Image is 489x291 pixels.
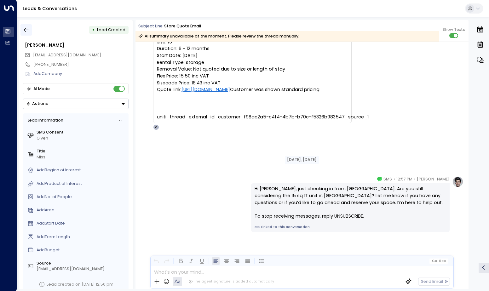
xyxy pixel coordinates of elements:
[25,42,129,49] div: [PERSON_NAME]
[37,129,126,135] label: SMS Consent
[417,176,450,182] span: [PERSON_NAME]
[37,181,126,187] div: AddProduct of Interest
[33,52,101,58] span: [EMAIL_ADDRESS][DOMAIN_NAME]
[92,25,95,35] div: •
[394,176,395,182] span: •
[33,52,101,58] span: aditihossain97@gmail.com
[163,257,171,265] button: Redo
[164,23,201,29] div: Store Quote Email
[26,101,48,106] div: Actions
[37,194,126,200] div: AddNo. of People
[443,27,465,32] span: Show Texts
[37,234,126,240] div: AddTerm Length
[429,258,448,264] button: Cc|Bcc
[97,27,125,32] span: Lead Created
[383,176,392,182] span: SMS
[23,5,77,12] a: Leads & Conversations
[37,260,126,266] label: Source
[37,154,126,160] div: Miss
[138,33,299,39] div: AI summary unavailable at the moment. Please review the thread manually.
[414,176,416,182] span: •
[181,86,230,93] a: [URL][DOMAIN_NAME]
[438,259,439,263] span: |
[152,257,160,265] button: Undo
[23,99,129,109] div: Button group with a nested menu
[33,86,50,92] div: AI Mode
[138,23,164,29] span: Subject Line:
[33,62,129,68] div: [PHONE_NUMBER]
[37,135,126,141] div: Given
[396,176,412,182] span: 12:57 PM
[37,266,126,272] div: [EMAIL_ADDRESS][DOMAIN_NAME]
[153,124,159,130] div: O
[33,71,129,77] div: AddCompany
[47,282,113,288] div: Lead created on [DATE] 12:50 pm
[37,247,126,253] div: AddBudget
[255,185,446,220] div: Hi [PERSON_NAME], just checking in from [GEOGRAPHIC_DATA]. Are you still considering the 15 sq ft...
[37,220,126,226] div: AddStart Date
[23,99,129,109] button: Actions
[285,156,319,164] div: [DATE], [DATE]
[188,279,274,284] div: The agent signature is added automatically
[452,176,463,187] img: profile-logo.png
[37,148,126,154] label: Title
[255,225,446,230] a: Linked to this conversation
[37,167,126,173] div: AddRegion of Interest
[432,259,446,263] span: Cc Bcc
[37,207,126,213] div: AddArea
[26,117,63,123] div: Lead Information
